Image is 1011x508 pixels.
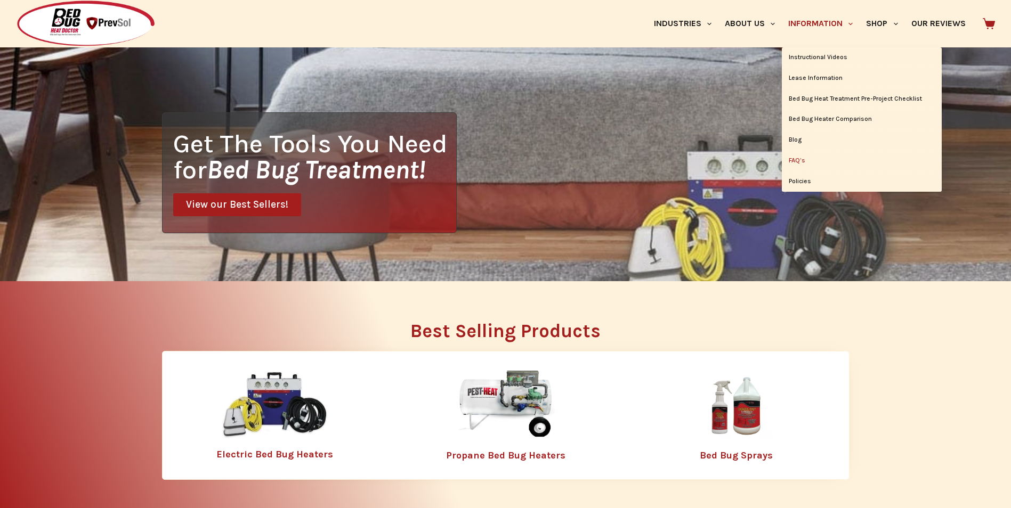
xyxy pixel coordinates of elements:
[782,89,942,109] a: Bed Bug Heat Treatment Pre-Project Checklist
[782,171,942,192] a: Policies
[9,4,41,36] button: Open LiveChat chat widget
[782,68,942,88] a: Lease Information
[782,130,942,150] a: Blog
[173,193,301,216] a: View our Best Sellers!
[207,154,425,185] i: Bed Bug Treatment!
[173,130,456,183] h1: Get The Tools You Need for
[700,449,773,461] a: Bed Bug Sprays
[782,151,942,171] a: FAQ’s
[446,449,565,461] a: Propane Bed Bug Heaters
[782,47,942,68] a: Instructional Videos
[186,200,288,210] span: View our Best Sellers!
[216,448,333,460] a: Electric Bed Bug Heaters
[782,109,942,129] a: Bed Bug Heater Comparison
[162,322,850,340] h2: Best Selling Products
